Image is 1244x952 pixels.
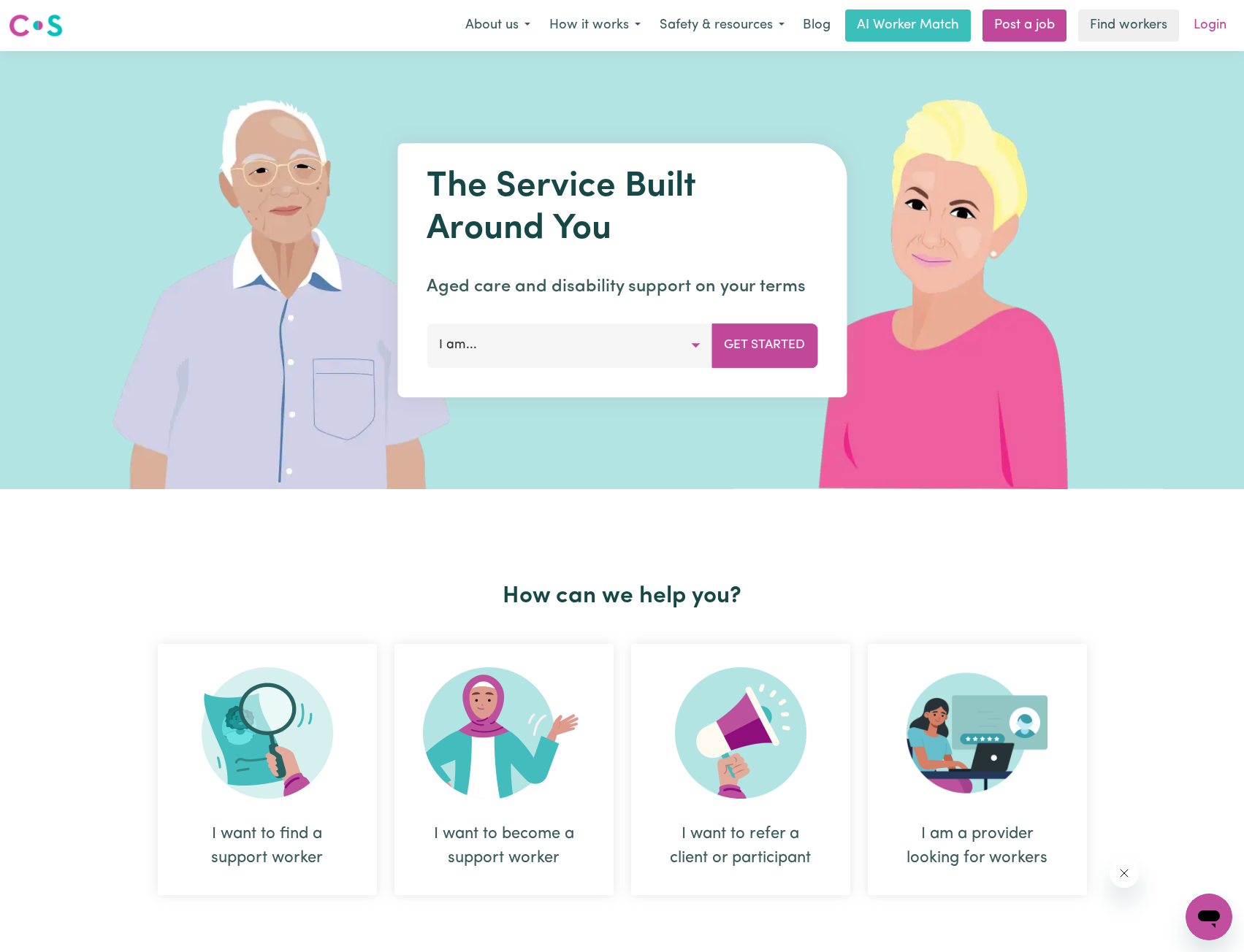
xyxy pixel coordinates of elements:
a: Find workers [1078,9,1179,42]
div: I want to refer a client or participant [631,644,850,895]
iframe: Close message [1110,859,1139,888]
a: Login [1185,9,1235,42]
button: Get Started [711,323,817,367]
div: I am a provider looking for workers [868,644,1087,895]
h1: The Service Built Around You [427,166,817,250]
button: How it works [540,10,650,41]
img: Search [202,667,333,799]
button: About us [456,10,540,41]
a: AI Worker Match [845,9,971,42]
div: I am a provider looking for workers [903,822,1052,870]
a: Careseekers logo [9,9,63,42]
div: I want to become a support worker [430,822,579,870]
button: Safety & resources [650,10,794,41]
a: Blog [794,9,839,42]
p: Aged care and disability support on your terms [427,274,817,300]
img: Refer [675,667,806,799]
img: Provider [907,667,1048,799]
div: I want to refer a client or participant [666,822,815,870]
div: I want to find a support worker [193,822,342,870]
span: Need any help? [9,10,88,22]
img: Careseekers logo [9,12,63,39]
h2: How can we help you? [149,583,1096,610]
button: I am... [427,323,712,367]
div: I want to find a support worker [158,644,377,895]
div: I want to become a support worker [394,644,614,895]
iframe: Button to launch messaging window [1186,894,1232,940]
a: Post a job [982,9,1066,42]
img: Become Worker [423,667,585,799]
